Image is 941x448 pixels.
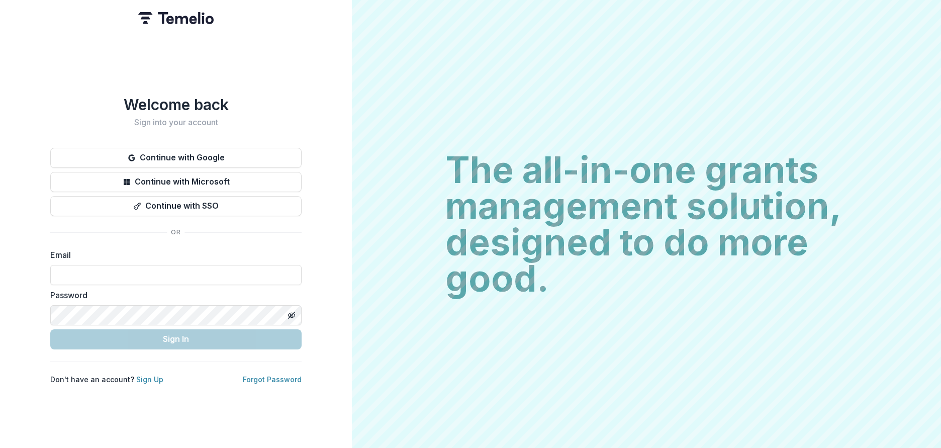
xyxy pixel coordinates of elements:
[50,289,296,301] label: Password
[243,375,302,384] a: Forgot Password
[50,118,302,127] h2: Sign into your account
[50,148,302,168] button: Continue with Google
[284,307,300,323] button: Toggle password visibility
[50,96,302,114] h1: Welcome back
[50,172,302,192] button: Continue with Microsoft
[50,196,302,216] button: Continue with SSO
[50,329,302,349] button: Sign In
[50,374,163,385] p: Don't have an account?
[136,375,163,384] a: Sign Up
[138,12,214,24] img: Temelio
[50,249,296,261] label: Email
